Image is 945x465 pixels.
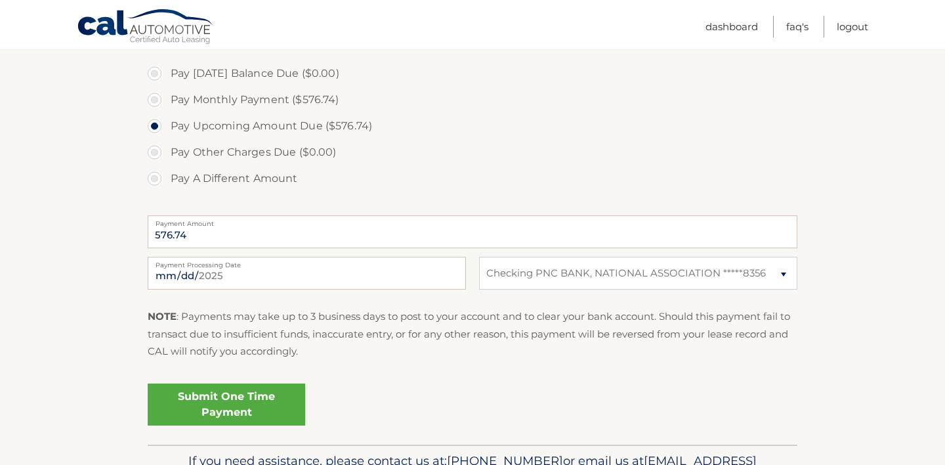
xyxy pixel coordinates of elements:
a: Cal Automotive [77,9,215,47]
p: : Payments may take up to 3 business days to post to your account and to clear your bank account.... [148,308,797,360]
label: Pay Monthly Payment ($576.74) [148,87,797,113]
input: Payment Date [148,257,466,290]
a: FAQ's [786,16,808,37]
label: Payment Amount [148,215,797,226]
label: Pay Other Charges Due ($0.00) [148,139,797,166]
strong: NOTE [148,310,177,322]
label: Pay Upcoming Amount Due ($576.74) [148,113,797,139]
label: Pay A Different Amount [148,166,797,192]
a: Dashboard [705,16,758,37]
label: Pay [DATE] Balance Due ($0.00) [148,60,797,87]
label: Payment Processing Date [148,257,466,267]
a: Submit One Time Payment [148,384,305,426]
a: Logout [837,16,868,37]
input: Payment Amount [148,215,797,248]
